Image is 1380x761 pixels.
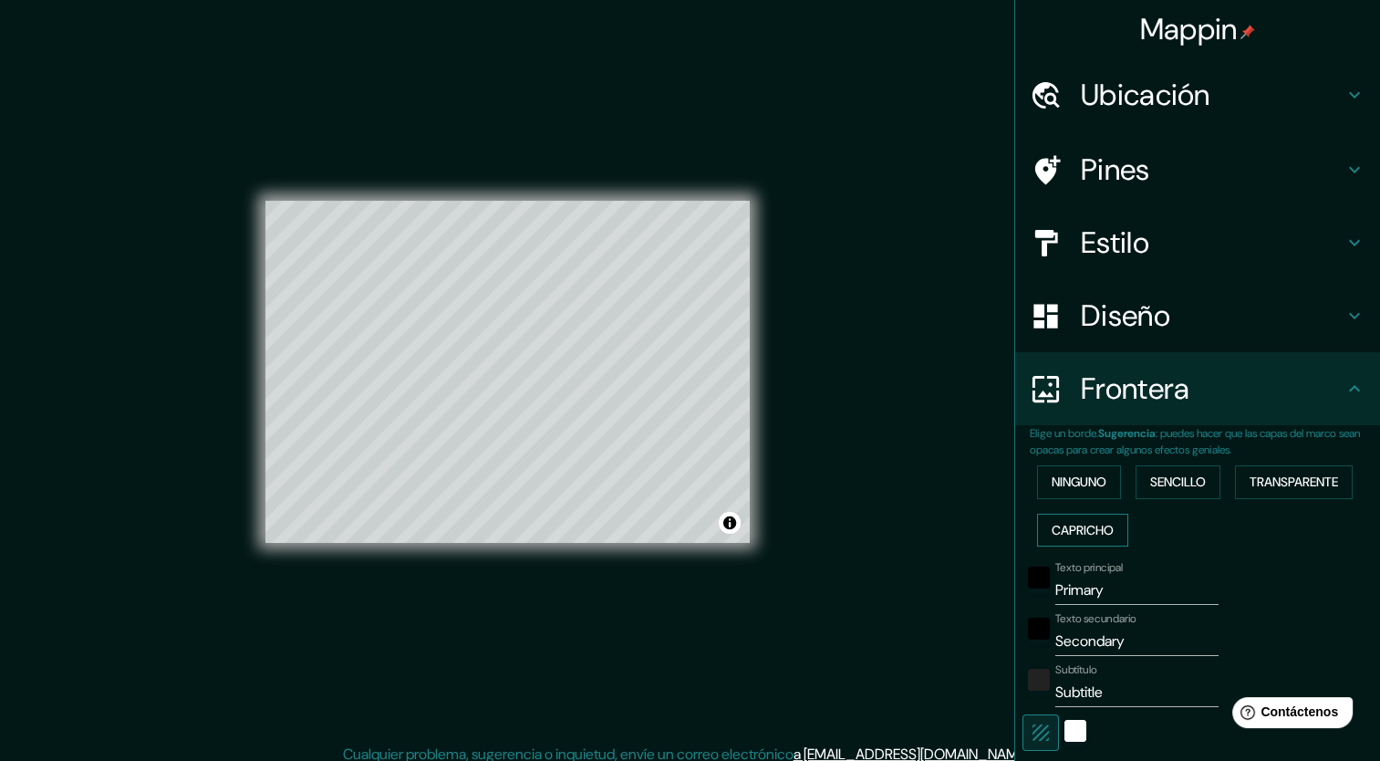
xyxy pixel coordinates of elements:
img: pin-icon.png [1240,25,1255,39]
div: Estilo [1015,206,1380,279]
h4: Ubicación [1081,77,1344,113]
font: Capricho [1052,519,1114,542]
font: Sencillo [1150,471,1206,494]
font: Transparente [1250,471,1338,494]
div: Frontera [1015,352,1380,425]
font: Mappin [1140,10,1238,48]
button: color-222222 [1028,669,1050,691]
div: Ubicación [1015,58,1380,131]
div: Pines [1015,133,1380,206]
div: Diseño [1015,279,1380,352]
button: Blanco [1064,720,1086,742]
font: Ninguno [1052,471,1106,494]
label: Subtítulo [1055,662,1097,678]
button: Ninguno [1037,465,1121,499]
label: Texto secundario [1055,611,1136,627]
button: Transparente [1235,465,1353,499]
button: Sencillo [1136,465,1220,499]
label: Texto principal [1055,560,1123,576]
h4: Frontera [1081,370,1344,407]
button: negro [1028,567,1050,589]
b: Sugerencia [1098,426,1156,441]
button: Capricho [1037,514,1128,547]
h4: Estilo [1081,224,1344,261]
button: negro [1028,618,1050,640]
iframe: Help widget launcher [1218,690,1360,741]
h4: Diseño [1081,297,1344,334]
p: Elige un borde. : puedes hacer que las capas del marco sean opacas para crear algunos efectos gen... [1030,425,1380,458]
button: Alternar atribución [719,512,741,534]
h4: Pines [1081,151,1344,188]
